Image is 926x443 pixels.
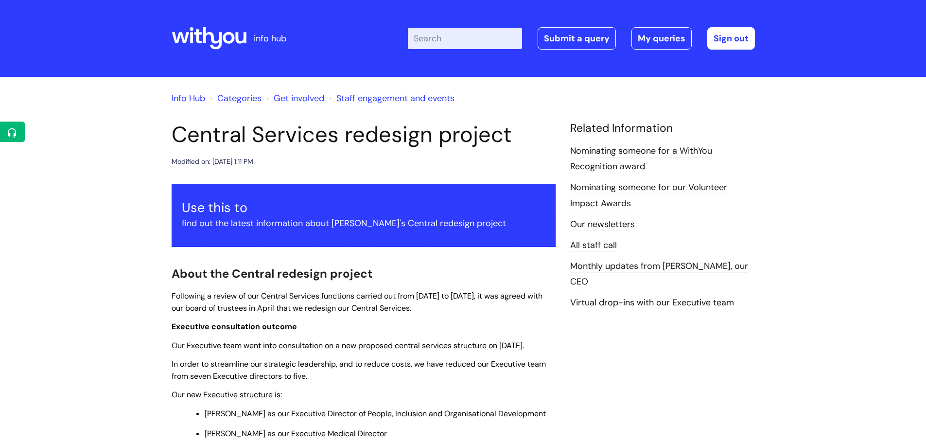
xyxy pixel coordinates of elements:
a: Staff engagement and events [336,92,454,104]
a: Nominating someone for a WithYou Recognition award [570,145,712,173]
a: Sign out [707,27,755,50]
span: [PERSON_NAME] as our Executive Director of People, Inclusion and Organisational Development [205,408,546,419]
li: Staff engagement and events [327,90,454,106]
a: Nominating someone for our Volunteer Impact Awards [570,181,727,210]
a: Our newsletters [570,218,635,231]
a: Info Hub [172,92,205,104]
div: Modified on: [DATE] 1:11 PM [172,156,253,168]
a: Get involved [274,92,324,104]
span: In order to streamline our strategic leadership, and to reduce costs, we have reduced our Executi... [172,359,546,381]
span: Our Executive team went into consultation on a new proposed central services structure on [DATE]. [172,340,524,351]
p: info hub [254,31,286,46]
p: find out the latest information about [PERSON_NAME]'s Central redesign project [182,215,545,231]
input: Search [408,28,522,49]
a: Virtual drop-ins with our Executive team [570,297,734,309]
li: Get involved [264,90,324,106]
h1: Central Services redesign project [172,122,556,148]
a: All staff call [570,239,617,252]
div: | - [408,27,755,50]
a: My queries [631,27,692,50]
a: Monthly updates from [PERSON_NAME], our CEO [570,260,748,288]
span: Executive consultation outcome [172,321,297,332]
span: [PERSON_NAME] as our Executive Medical Director [205,428,387,439]
a: Submit a query [538,27,616,50]
span: Our new Executive structure is: [172,390,282,400]
h4: Related Information [570,122,755,135]
a: Categories [217,92,262,104]
li: Solution home [208,90,262,106]
span: Following a review of our Central Services functions carried out from [DATE] to [DATE], it was ag... [172,291,542,313]
h3: Use this to [182,200,545,215]
span: About the Central redesign project [172,266,372,281]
